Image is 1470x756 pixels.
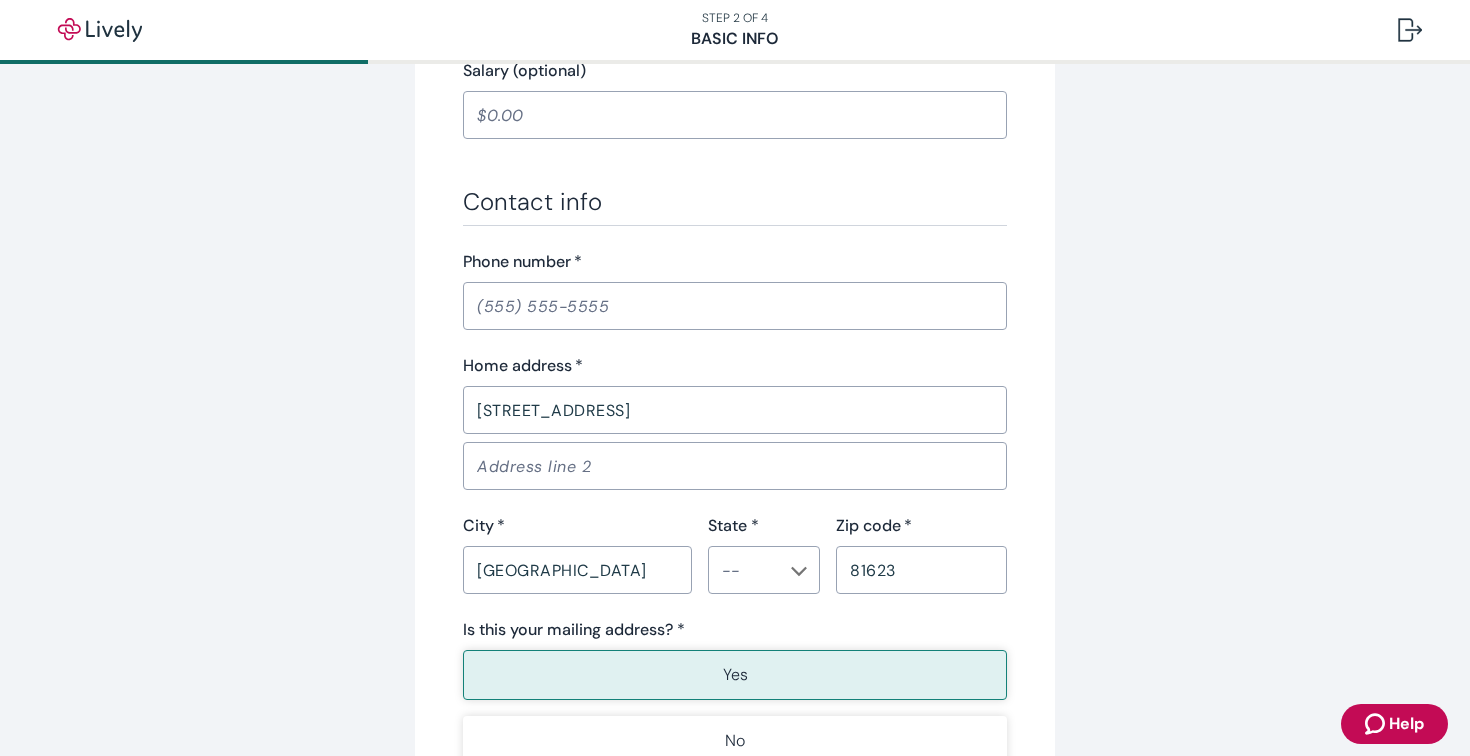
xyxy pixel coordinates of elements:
[463,446,1007,486] input: Address line 2
[463,95,1007,135] input: $0.00
[463,250,582,274] label: Phone number
[725,729,745,753] p: No
[789,561,809,581] button: Open
[44,18,156,42] img: Lively
[1365,712,1389,736] svg: Zendesk support icon
[463,286,1007,326] input: (555) 555-5555
[463,390,1007,430] input: Address line 1
[791,563,807,579] svg: Chevron icon
[463,354,583,378] label: Home address
[1341,704,1448,744] button: Zendesk support iconHelp
[836,514,912,538] label: Zip code
[463,59,586,83] label: Salary (optional)
[463,550,692,590] input: City
[463,618,685,642] label: Is this your mailing address? *
[723,663,748,687] p: Yes
[836,550,1007,590] input: Zip code
[1389,712,1424,736] span: Help
[714,556,781,584] input: --
[708,514,759,538] label: State *
[1382,6,1438,54] button: Log out
[463,187,1007,217] h3: Contact info
[463,514,505,538] label: City
[463,650,1007,700] button: Yes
